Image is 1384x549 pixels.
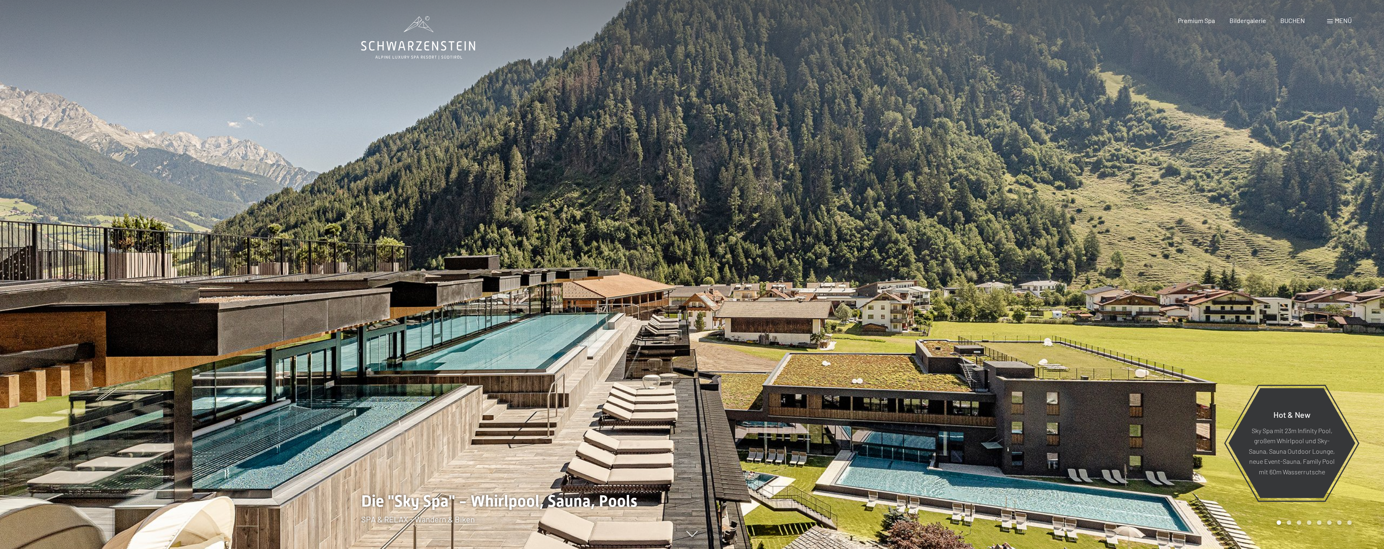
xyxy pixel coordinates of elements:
[1297,520,1301,525] div: Carousel Page 3
[1335,17,1352,24] span: Menü
[1347,520,1352,525] div: Carousel Page 8
[1229,17,1266,24] a: Bildergalerie
[1178,17,1215,24] a: Premium Spa
[1273,409,1311,419] span: Hot & New
[1248,425,1336,477] p: Sky Spa mit 23m Infinity Pool, großem Whirlpool und Sky-Sauna, Sauna Outdoor Lounge, neue Event-S...
[1228,388,1356,499] a: Hot & New Sky Spa mit 23m Infinity Pool, großem Whirlpool und Sky-Sauna, Sauna Outdoor Lounge, ne...
[1337,520,1342,525] div: Carousel Page 7
[1327,520,1332,525] div: Carousel Page 6
[1317,520,1321,525] div: Carousel Page 5
[1287,520,1291,525] div: Carousel Page 2
[1280,17,1305,24] a: BUCHEN
[1274,520,1352,525] div: Carousel Pagination
[1307,520,1311,525] div: Carousel Page 4
[1277,520,1281,525] div: Carousel Page 1 (Current Slide)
